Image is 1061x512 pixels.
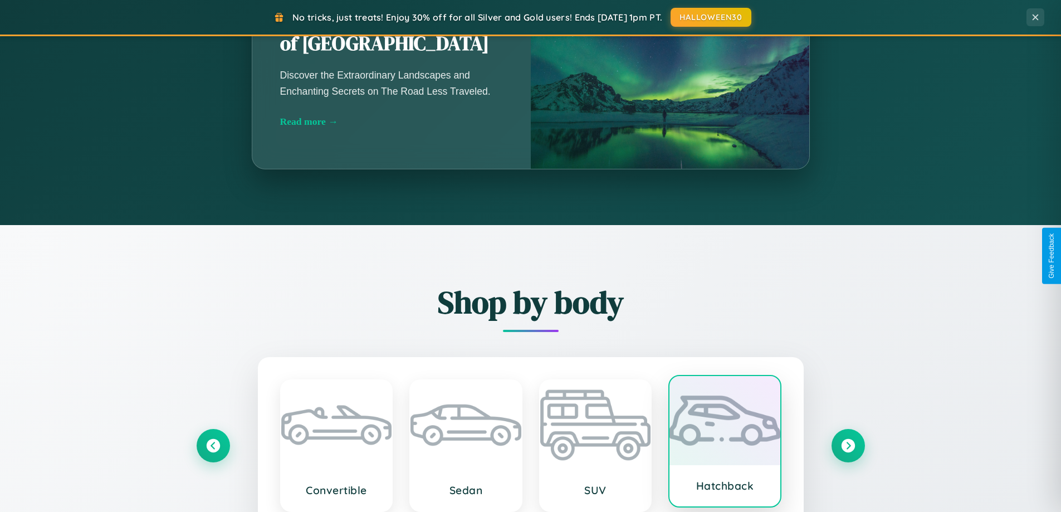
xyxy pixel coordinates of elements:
p: Discover the Extraordinary Landscapes and Enchanting Secrets on The Road Less Traveled. [280,67,503,99]
h3: Convertible [292,484,381,497]
div: Read more → [280,116,503,128]
div: Give Feedback [1048,233,1055,279]
h3: Sedan [422,484,510,497]
button: HALLOWEEN30 [671,8,751,27]
h3: SUV [551,484,640,497]
h3: Hatchback [681,479,769,493]
span: No tricks, just treats! Enjoy 30% off for all Silver and Gold users! Ends [DATE] 1pm PT. [292,12,662,23]
h2: Shop by body [197,281,865,324]
h2: Unearthing the Mystique of [GEOGRAPHIC_DATA] [280,6,503,57]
